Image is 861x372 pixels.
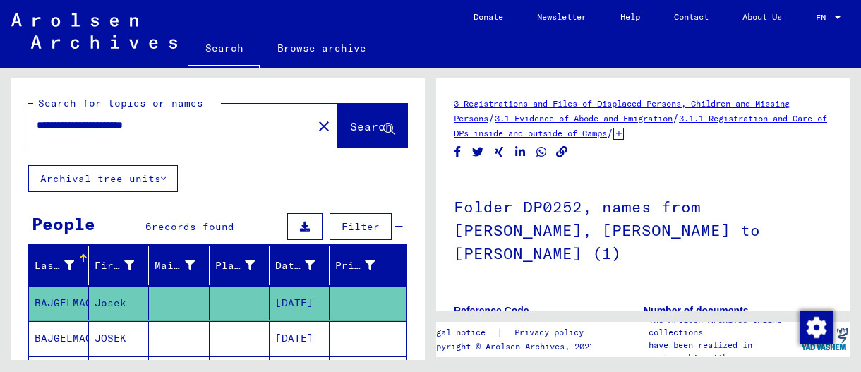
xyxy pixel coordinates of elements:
[11,13,177,49] img: Arolsen_neg.svg
[338,104,407,148] button: Search
[503,325,601,340] a: Privacy policy
[454,98,790,124] a: 3 Registrations and Files of Displaced Persons, Children and Missing Persons
[270,286,330,320] mat-cell: [DATE]
[426,325,601,340] div: |
[215,254,272,277] div: Place of Birth
[454,305,529,316] b: Reference Code
[534,143,549,161] button: Share on WhatsApp
[816,12,826,23] mat-select-trigger: EN
[210,246,270,285] mat-header-cell: Place of Birth
[38,97,203,109] mat-label: Search for topics or names
[426,340,601,353] p: Copyright © Arolsen Archives, 2021
[310,112,338,140] button: Clear
[513,143,528,161] button: Share on LinkedIn
[152,220,234,233] span: records found
[649,313,799,339] p: The Arolsen Archives online collections
[335,258,375,273] div: Prisoner #
[350,119,392,133] span: Search
[673,112,679,124] span: /
[29,321,89,356] mat-cell: BAJGELMACHER
[32,211,95,236] div: People
[215,258,255,273] div: Place of Birth
[426,325,497,340] a: Legal notice
[644,305,749,316] b: Number of documents
[270,321,330,356] mat-cell: [DATE]
[330,246,406,285] mat-header-cell: Prisoner #
[270,246,330,285] mat-header-cell: Date of Birth
[492,143,507,161] button: Share on Xing
[275,258,315,273] div: Date of Birth
[155,258,194,273] div: Maiden Name
[149,246,209,285] mat-header-cell: Maiden Name
[29,246,89,285] mat-header-cell: Last Name
[488,112,495,124] span: /
[260,31,383,65] a: Browse archive
[28,165,178,192] button: Archival tree units
[145,220,152,233] span: 6
[649,339,799,364] p: have been realized in partnership with
[471,143,486,161] button: Share on Twitter
[89,246,149,285] mat-header-cell: First Name
[315,118,332,135] mat-icon: close
[800,311,833,344] img: Zustimmung ändern
[495,113,673,124] a: 3.1 Evidence of Abode and Emigration
[29,286,89,320] mat-cell: BAJGELMACHER
[335,254,392,277] div: Prisoner #
[454,174,833,283] h1: Folder DP0252, names from [PERSON_NAME], [PERSON_NAME] to [PERSON_NAME] (1)
[89,321,149,356] mat-cell: JOSEK
[35,254,92,277] div: Last Name
[607,126,613,139] span: /
[275,254,332,277] div: Date of Birth
[155,254,212,277] div: Maiden Name
[95,254,152,277] div: First Name
[188,31,260,68] a: Search
[330,213,392,240] button: Filter
[342,220,380,233] span: Filter
[555,143,570,161] button: Copy link
[89,286,149,320] mat-cell: Josek
[35,258,74,273] div: Last Name
[450,143,465,161] button: Share on Facebook
[95,258,134,273] div: First Name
